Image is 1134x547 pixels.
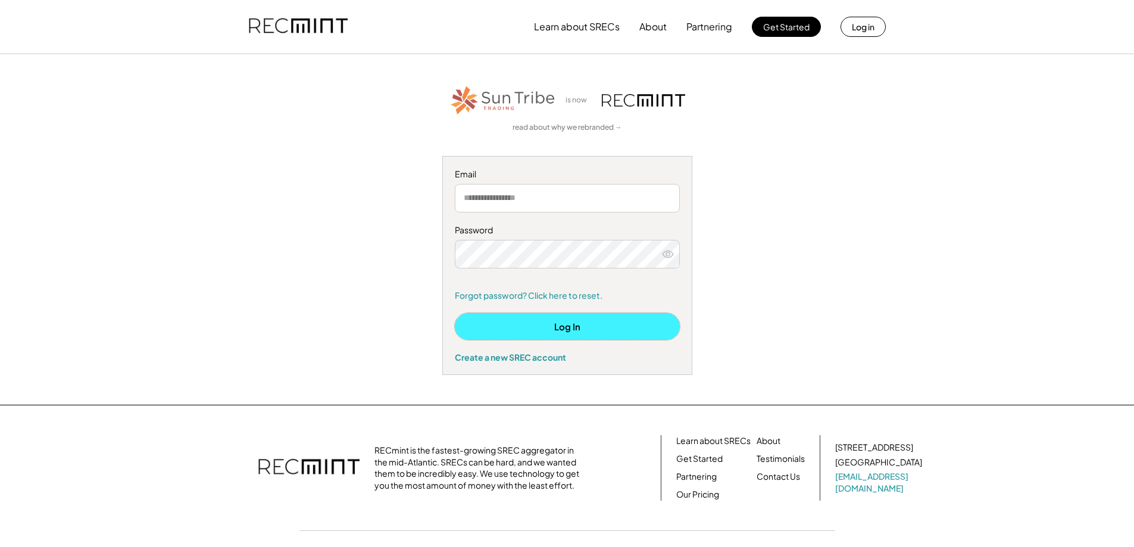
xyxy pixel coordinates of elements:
div: Email [455,168,680,180]
div: [GEOGRAPHIC_DATA] [835,457,922,468]
img: recmint-logotype%403x.png [249,7,348,47]
div: Password [455,224,680,236]
div: [STREET_ADDRESS] [835,442,913,454]
a: read about why we rebranded → [513,123,622,133]
button: Log In [455,313,680,340]
img: recmint-logotype%403x.png [258,447,360,489]
a: About [757,435,780,447]
a: Our Pricing [676,489,719,501]
button: Log in [841,17,886,37]
a: [EMAIL_ADDRESS][DOMAIN_NAME] [835,471,924,494]
button: Partnering [686,15,732,39]
a: Contact Us [757,471,800,483]
button: Learn about SRECs [534,15,620,39]
a: Learn about SRECs [676,435,751,447]
a: Testimonials [757,453,805,465]
div: is now [563,95,596,105]
div: RECmint is the fastest-growing SREC aggregator in the mid-Atlantic. SRECs can be hard, and we wan... [374,445,586,491]
a: Forgot password? Click here to reset. [455,290,680,302]
a: Partnering [676,471,717,483]
button: About [639,15,667,39]
a: Get Started [676,453,723,465]
div: Create a new SREC account [455,352,680,362]
img: STT_Horizontal_Logo%2B-%2BColor.png [449,84,557,117]
img: recmint-logotype%403x.png [602,94,685,107]
button: Get Started [752,17,821,37]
